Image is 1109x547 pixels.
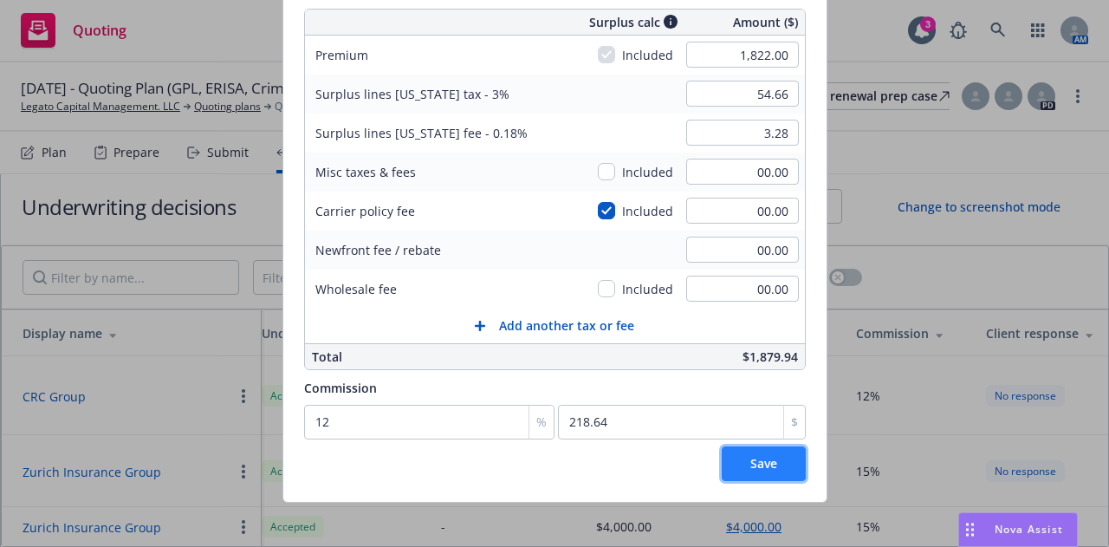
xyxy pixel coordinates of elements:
input: 0.00 [686,198,799,224]
span: Premium [315,47,368,63]
div: Drag to move [959,513,981,546]
span: Misc taxes & fees [315,164,416,180]
input: 0.00 [686,276,799,302]
input: 0.00 [686,159,799,185]
span: Carrier policy fee [315,203,415,219]
span: $ [791,413,798,431]
span: Add another tax or fee [499,316,634,335]
span: Commission [304,380,377,396]
span: Included [622,202,673,220]
span: Total [312,348,342,365]
span: Surplus calc [589,13,660,31]
span: Surplus lines [US_STATE] fee - 0.18% [315,125,528,141]
span: Wholesale fee [315,281,397,297]
span: $1,879.94 [743,348,798,365]
input: 0.00 [686,81,799,107]
span: Included [622,163,673,181]
button: Save [722,446,806,481]
input: 0.00 [686,120,799,146]
span: Newfront fee / rebate [315,242,441,258]
span: Included [622,280,673,298]
input: 0.00 [686,237,799,263]
span: Save [750,455,777,472]
input: 0.00 [686,42,799,68]
button: Add another tax or fee [305,309,805,343]
span: Nova Assist [995,522,1063,537]
span: Included [622,46,673,64]
span: % [536,413,547,431]
span: Surplus lines [US_STATE] tax - 3% [315,86,509,102]
span: Amount ($) [733,13,798,31]
button: Nova Assist [958,512,1078,547]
